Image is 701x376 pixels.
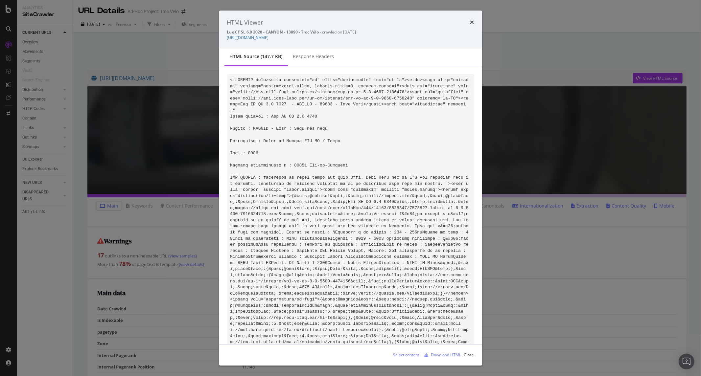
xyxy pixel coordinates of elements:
[388,350,419,360] button: Select content
[464,350,474,360] button: Close
[227,30,319,35] strong: Lux CF SL 6.0 2020 - CANYON - 13090 - Troc Vélo
[227,30,474,35] div: - crawled on [DATE]
[679,354,694,369] div: Open Intercom Messenger
[431,352,461,358] div: Download HTML
[227,35,269,41] a: [URL][DOMAIN_NAME]
[422,350,461,360] button: Download HTML
[464,352,474,358] div: Close
[393,352,419,358] div: Select content
[219,11,482,365] div: modal
[470,18,474,27] div: times
[227,18,263,27] div: HTML Viewer
[230,54,283,60] div: HTML source (147.7 KB)
[293,54,334,60] div: Response Headers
